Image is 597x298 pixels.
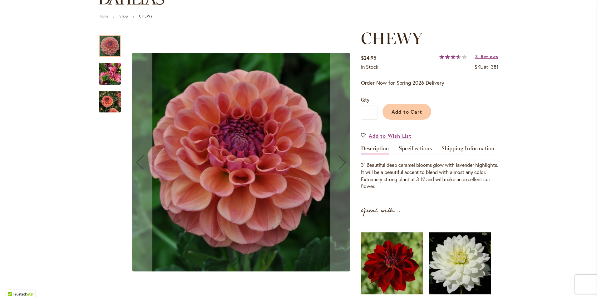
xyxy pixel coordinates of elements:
[491,63,498,71] div: 381
[361,132,412,139] a: Add to Wish List
[99,29,127,57] div: CHEWY
[361,146,389,155] a: Description
[439,54,467,59] div: 73%
[481,53,498,59] span: Reviews
[361,63,378,70] span: In stock
[475,63,488,70] strong: SKU
[99,57,127,85] div: CHEWY
[392,108,422,115] span: Add to Cart
[99,91,121,113] img: CHEWY
[5,276,22,293] iframe: Launch Accessibility Center
[361,146,498,190] div: Detailed Product Info
[361,161,498,190] div: 3” Beautiful deep caramel blooms glow with lavender highlights. It will be a beautiful accent to ...
[369,132,412,139] span: Add to Wish List
[99,59,121,89] img: CHEWY
[127,29,355,296] div: CHEWY
[361,96,369,103] span: Qty
[127,29,152,296] button: Previous
[361,28,422,48] span: CHEWY
[361,54,376,61] span: $24.95
[361,206,401,216] strong: Great with...
[132,53,350,271] img: CHEWY
[330,29,355,296] button: Next
[475,53,478,59] span: 3
[475,53,498,59] a: 3 Reviews
[442,146,495,155] a: Shipping Information
[382,104,431,120] button: Add to Cart
[361,79,498,87] p: Order Now for Spring 2026 Delivery
[99,14,108,18] a: Home
[119,14,128,18] a: Shop
[399,146,432,155] a: Specifications
[139,14,153,18] strong: CHEWY
[127,29,355,296] div: CHEWYCHEWYCHEWY
[99,85,121,112] div: CHEWY
[127,29,383,296] div: Product Images
[361,63,378,71] div: Availability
